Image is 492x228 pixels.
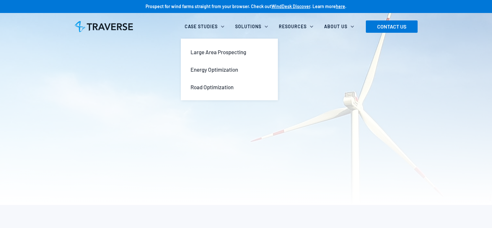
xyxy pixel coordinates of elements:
a: Road Optimization [185,78,273,96]
div: Large Area Prospecting [191,48,246,55]
div: Case Studies [181,19,231,34]
div: Solutions [235,23,261,30]
div: About Us [324,23,347,30]
strong: . Learn more [310,4,336,9]
div: Resources [275,19,320,34]
div: Solutions [231,19,275,34]
div: Resources [279,23,307,30]
div: Energy Optimization [191,66,238,73]
strong: . [345,4,346,9]
a: CONTACT US [366,20,418,33]
div: Case Studies [185,23,218,30]
nav: Case Studies [181,34,278,112]
a: WindDesk Discover [57,167,106,179]
a: CONTACT US [49,128,103,145]
a: WindDesk Monitor [111,167,159,179]
a: WindDesk Discover [271,4,310,9]
a: Energy Optimization [185,61,273,78]
a: Large Area Prospecting [185,43,273,61]
a: here [336,4,345,9]
div: About Us [320,19,361,34]
div: Road Optimization [191,83,234,90]
strong: Prospect for wind farms straight from your browser. Check out [146,4,271,9]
